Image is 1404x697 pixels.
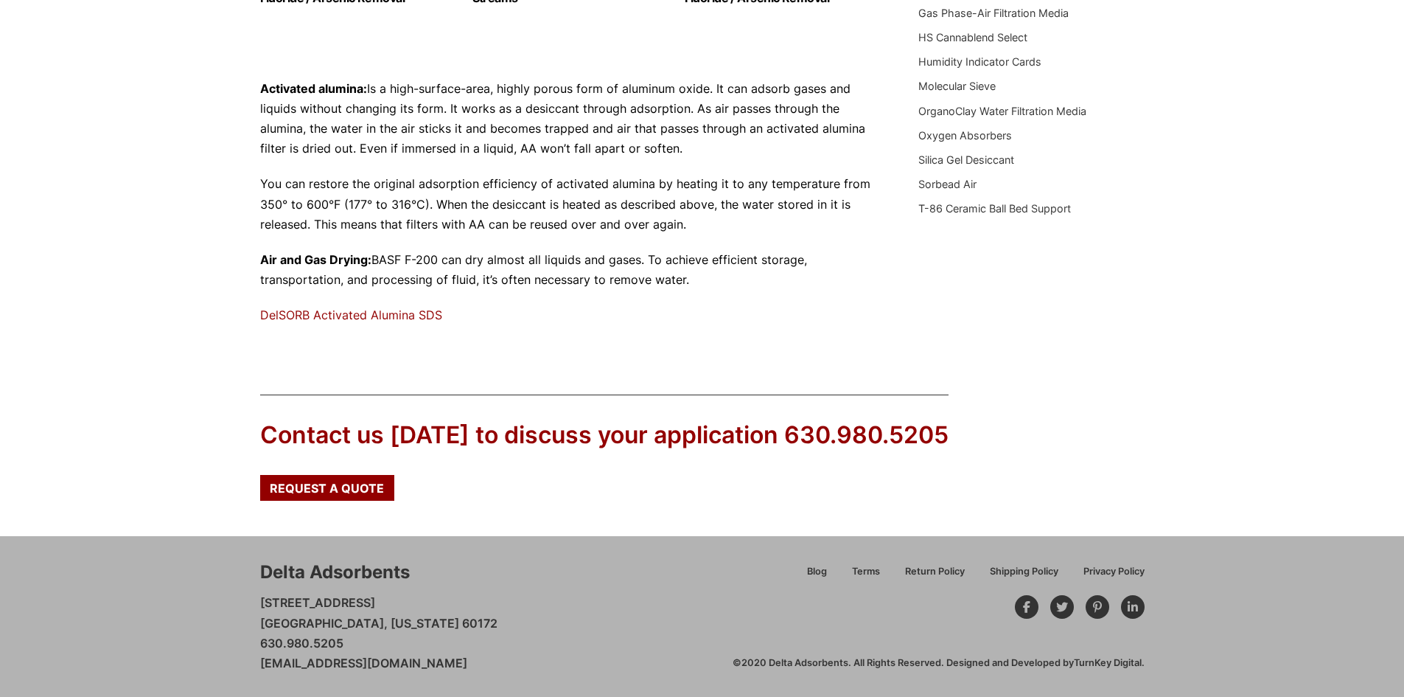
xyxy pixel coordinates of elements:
[260,81,367,96] strong: Activated alumina:
[260,475,394,500] a: Request a Quote
[260,174,875,235] p: You can restore the original adsorption efficiency of activated alumina by heating it to any temp...
[852,567,880,577] span: Terms
[918,7,1069,19] a: Gas Phase-Air Filtration Media
[918,129,1012,142] a: Oxygen Absorbers
[260,593,497,673] p: [STREET_ADDRESS] [GEOGRAPHIC_DATA], [US_STATE] 60172 630.980.5205
[260,560,410,585] div: Delta Adsorbents
[733,656,1145,670] div: ©2020 Delta Adsorbents. All Rights Reserved. Designed and Developed by .
[1074,657,1142,668] a: TurnKey Digital
[260,308,442,322] a: DelSORB Activated Alumina SDS
[918,178,977,190] a: Sorbead Air
[260,656,467,670] a: [EMAIL_ADDRESS][DOMAIN_NAME]
[260,419,949,452] div: Contact us [DATE] to discuss your application 630.980.5205
[1071,564,1145,589] a: Privacy Policy
[918,202,1071,215] a: T-86 Ceramic Ball Bed Support
[794,564,839,589] a: Blog
[260,250,875,290] p: BASF F-200 can dry almost all liquids and gases. To achieve efficient storage, transportation, an...
[918,80,996,92] a: Molecular Sieve
[1083,567,1145,577] span: Privacy Policy
[990,567,1058,577] span: Shipping Policy
[905,567,965,577] span: Return Policy
[270,482,384,494] span: Request a Quote
[977,564,1071,589] a: Shipping Policy
[807,567,827,577] span: Blog
[918,153,1014,166] a: Silica Gel Desiccant
[260,79,875,159] p: Is a high-surface-area, highly porous form of aluminum oxide. It can adsorb gases and liquids wit...
[918,55,1041,68] a: Humidity Indicator Cards
[918,105,1086,117] a: OrganoClay Water Filtration Media
[260,252,371,267] strong: Air and Gas Drying:
[918,31,1027,44] a: HS Cannablend Select
[839,564,893,589] a: Terms
[893,564,977,589] a: Return Policy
